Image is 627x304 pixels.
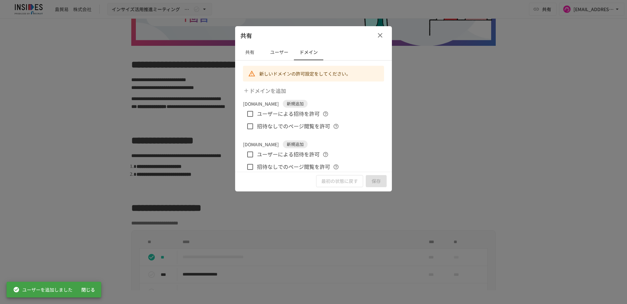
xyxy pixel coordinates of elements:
button: ユーザー [265,45,294,60]
button: ドメインを追加 [242,84,289,97]
div: 新しいドメインの許可設定をしてください。 [259,68,351,80]
div: 共有 [235,26,392,45]
span: 招待なしでのページ閲覧を許可 [257,122,330,131]
button: 共有 [235,45,265,60]
button: 閉じる [78,284,99,296]
span: ユーザーによる招待を許可 [257,110,320,118]
button: ドメイン [294,45,323,60]
div: ユーザーを追加しました [13,284,72,295]
span: 新規追加 [283,141,308,148]
p: [DOMAIN_NAME] [243,141,279,148]
span: 招待なしでのページ閲覧を許可 [257,163,330,171]
span: 新規追加 [283,100,308,107]
p: [DOMAIN_NAME] [243,100,279,107]
span: ユーザーによる招待を許可 [257,150,320,159]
